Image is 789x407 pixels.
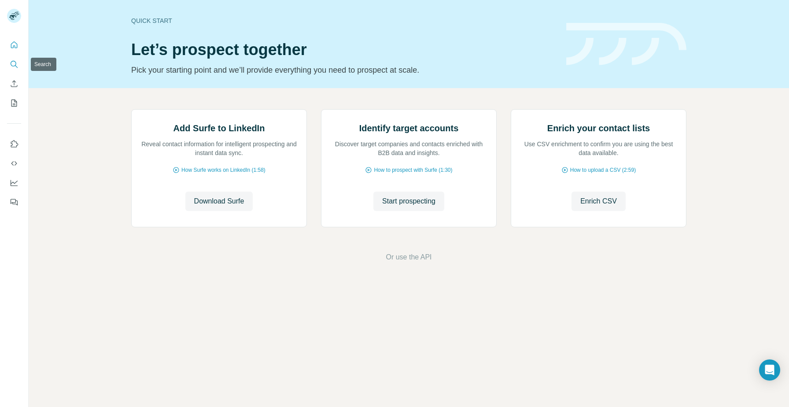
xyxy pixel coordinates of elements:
[185,192,253,211] button: Download Surfe
[194,196,244,207] span: Download Surfe
[386,252,431,263] button: Or use the API
[131,16,556,25] div: Quick start
[173,122,265,134] h2: Add Surfe to LinkedIn
[131,64,556,76] p: Pick your starting point and we’ll provide everything you need to prospect at scale.
[566,23,686,66] img: banner
[547,122,650,134] h2: Enrich your contact lists
[373,192,444,211] button: Start prospecting
[7,175,21,191] button: Dashboard
[131,41,556,59] h1: Let’s prospect together
[571,192,626,211] button: Enrich CSV
[7,136,21,152] button: Use Surfe on LinkedIn
[374,166,452,174] span: How to prospect with Surfe (1:30)
[7,37,21,53] button: Quick start
[382,196,435,207] span: Start prospecting
[580,196,617,207] span: Enrich CSV
[7,155,21,171] button: Use Surfe API
[140,140,298,157] p: Reveal contact information for intelligent prospecting and instant data sync.
[7,95,21,111] button: My lists
[759,359,780,381] div: Open Intercom Messenger
[359,122,459,134] h2: Identify target accounts
[181,166,265,174] span: How Surfe works on LinkedIn (1:58)
[7,194,21,210] button: Feedback
[7,56,21,72] button: Search
[7,76,21,92] button: Enrich CSV
[520,140,677,157] p: Use CSV enrichment to confirm you are using the best data available.
[330,140,487,157] p: Discover target companies and contacts enriched with B2B data and insights.
[570,166,636,174] span: How to upload a CSV (2:59)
